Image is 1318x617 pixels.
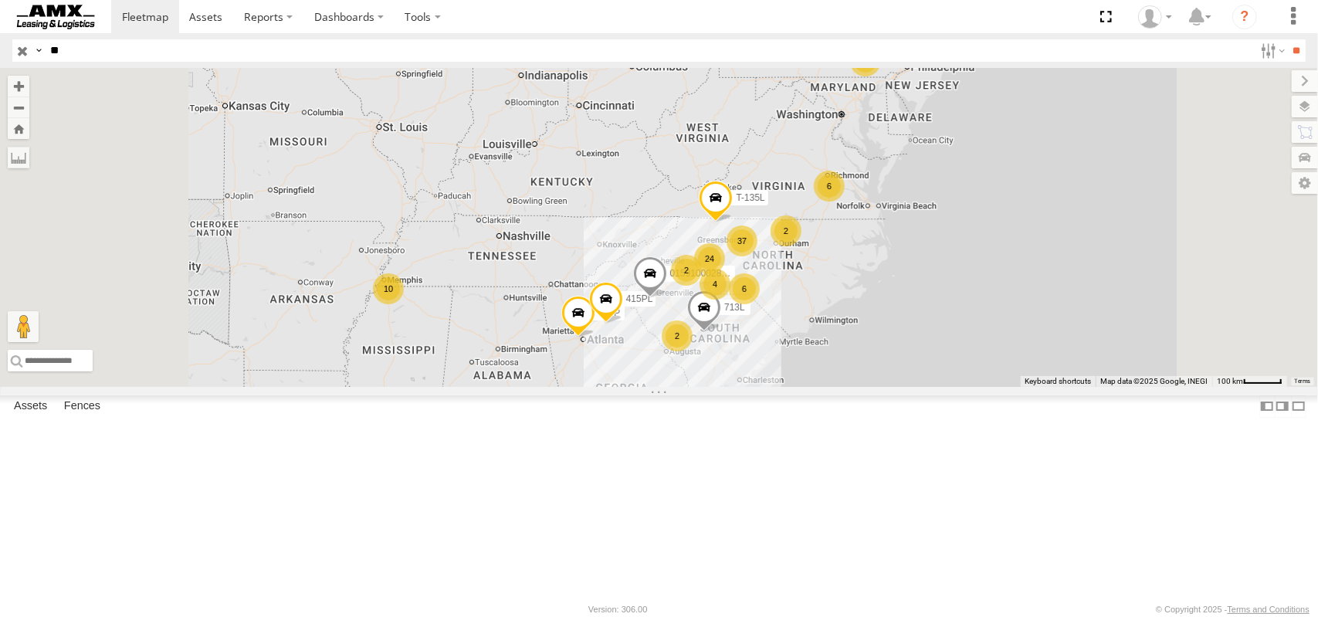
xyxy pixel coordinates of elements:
div: 2 [771,215,801,246]
button: Zoom Home [8,118,29,139]
a: Visit our Website [8,602,80,617]
label: Search Query [32,39,45,62]
label: Measure [8,147,29,168]
span: Map data ©2025 Google, INEGI [1100,377,1208,385]
div: 2 [662,320,693,351]
span: 100 km [1217,377,1243,385]
a: Terms and Conditions [1228,605,1310,614]
div: © Copyright 2025 - [1156,605,1310,614]
button: Map Scale: 100 km per 47 pixels [1212,376,1287,387]
div: 6 [814,171,845,202]
div: Daniel Parker [1133,5,1177,29]
span: T-135L [736,192,764,203]
div: 24 [694,243,725,274]
span: 415PL [625,293,652,304]
label: Dock Summary Table to the Left [1259,395,1275,418]
label: Search Filter Options [1255,39,1288,62]
div: 2 [671,255,702,286]
div: 10 [373,273,404,304]
label: Map Settings [1292,172,1318,194]
label: Fences [56,395,108,417]
button: Keyboard shortcuts [1025,376,1091,387]
label: Dock Summary Table to the Right [1275,395,1290,418]
span: 713L [724,302,745,313]
a: Terms (opens in new tab) [1295,378,1311,385]
label: Hide Summary Table [1291,395,1306,418]
label: Assets [6,395,55,417]
button: Zoom in [8,76,29,97]
button: Drag Pegman onto the map to open Street View [8,311,39,342]
div: 2 [850,46,881,76]
div: Version: 306.00 [588,605,647,614]
span: 015910002862657 [669,268,747,279]
button: Zoom out [8,97,29,118]
div: 37 [727,225,757,256]
div: 6 [729,273,760,304]
i: ? [1232,5,1257,29]
img: AMXlogo-sm.jpg.webp [15,5,96,29]
div: 4 [700,269,730,300]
